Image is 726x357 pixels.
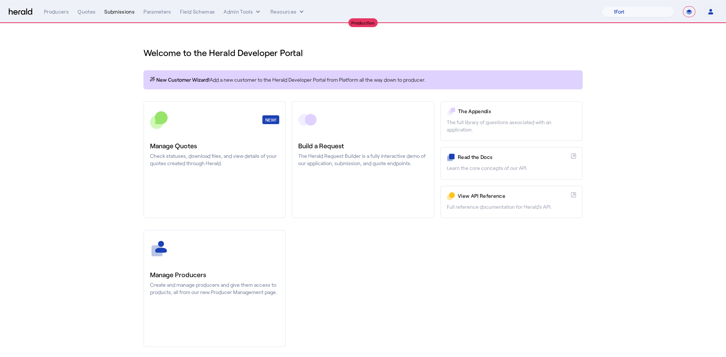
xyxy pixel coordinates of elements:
[150,152,279,167] p: Check statuses, download files, and view details of your quotes created through Herald.
[458,153,568,161] p: Read the Docs
[149,76,577,83] p: Add a new customer to the Herald Developer Portal from Platform all the way down to producer.
[143,230,286,347] a: Manage ProducersCreate and manage producers and give them access to products, all from our new Pr...
[150,141,279,151] h3: Manage Quotes
[458,108,576,115] p: The Appendix
[104,8,135,15] div: Submissions
[150,281,279,296] p: Create and manage producers and give them access to products, all from our new Producer Managemen...
[156,76,210,83] span: New Customer Wizard!
[298,141,427,151] h3: Build a Request
[447,119,576,133] p: The full library of questions associated with an application.
[270,8,305,15] button: Resources dropdown menu
[348,18,378,27] div: Production
[440,101,583,141] a: The AppendixThe full library of questions associated with an application.
[143,47,583,59] h1: Welcome to the Herald Developer Portal
[262,115,279,124] div: NEW!
[143,101,286,218] a: NEW!Manage QuotesCheck statuses, download files, and view details of your quotes created through ...
[447,203,576,211] p: Full reference documentation for Herald's API.
[143,8,171,15] div: Parameters
[440,147,583,179] a: Read the DocsLearn the core concepts of our API.
[447,164,576,172] p: Learn the core concepts of our API.
[458,192,568,200] p: View API Reference
[292,101,434,218] a: Build a RequestThe Herald Request Builder is a fully interactive demo of our application, submiss...
[224,8,262,15] button: internal dropdown menu
[78,8,96,15] div: Quotes
[150,269,279,280] h3: Manage Producers
[440,186,583,218] a: View API ReferenceFull reference documentation for Herald's API.
[44,8,69,15] div: Producers
[180,8,215,15] div: Field Schemas
[298,152,427,167] p: The Herald Request Builder is a fully interactive demo of our application, submission, and quote ...
[9,8,32,15] img: Herald Logo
